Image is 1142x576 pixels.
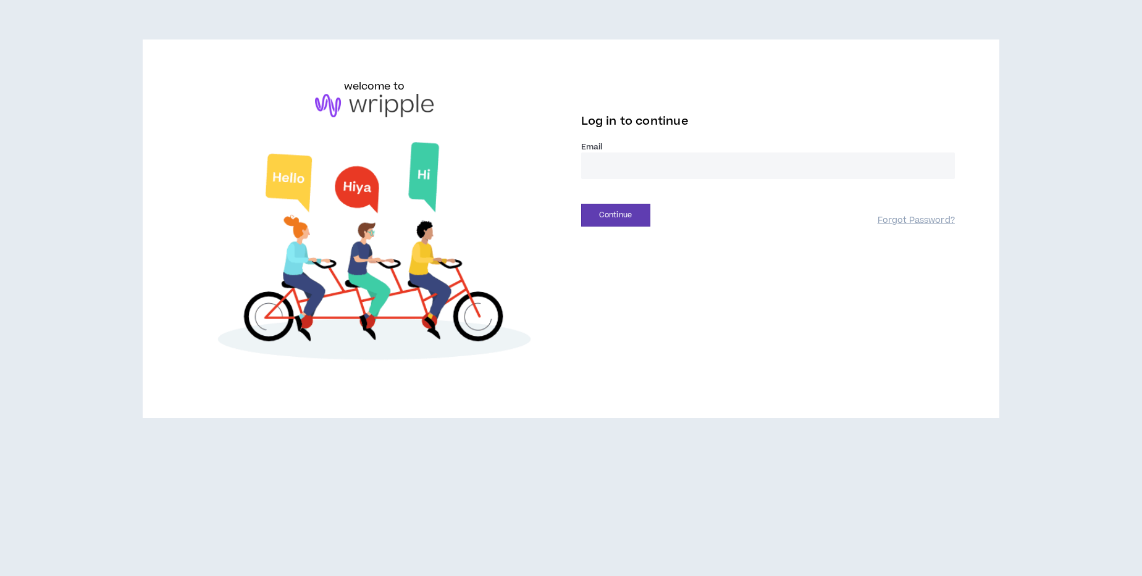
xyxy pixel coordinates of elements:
[187,130,561,378] img: Welcome to Wripple
[344,79,405,94] h6: welcome to
[878,215,955,227] a: Forgot Password?
[581,114,689,129] span: Log in to continue
[581,204,650,227] button: Continue
[315,94,434,117] img: logo-brand.png
[581,141,955,152] label: Email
